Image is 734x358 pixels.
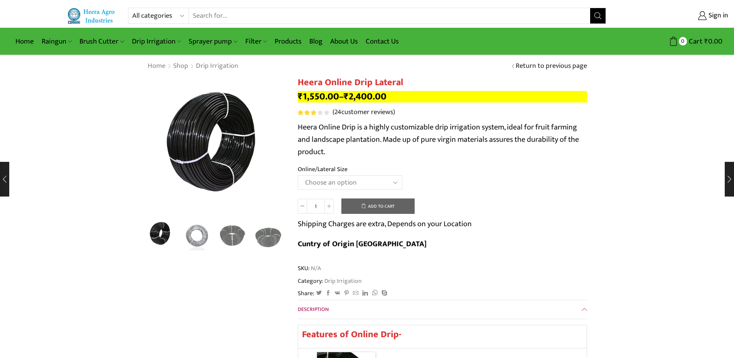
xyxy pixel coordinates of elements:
[298,110,317,115] span: Rated out of 5 based on customer ratings
[196,61,239,71] a: Drip Irrigation
[332,108,395,118] a: (24customer reviews)
[298,89,339,104] bdi: 1,550.00
[344,89,349,104] span: ₹
[76,32,128,50] a: Brush Cutter
[687,36,702,47] span: Cart
[147,77,286,216] div: 1 / 5
[326,32,362,50] a: About Us
[618,9,728,23] a: Sign in
[704,35,722,47] bdi: 0.00
[307,199,324,213] input: Product quantity
[185,32,241,50] a: Sprayer pump
[38,32,76,50] a: Raingun
[298,110,329,115] div: Rated 3.08 out of 5
[145,220,177,250] li: 1 / 5
[128,32,185,50] a: Drip Irrigation
[298,121,587,158] p: Heera Online Drip is a highly customizable drip irrigation system, ideal for fruit farming and la...
[614,34,722,49] a: 0 Cart ₹0.00
[704,35,708,47] span: ₹
[181,220,213,250] li: 2 / 5
[590,8,606,24] button: Search button
[679,37,687,45] span: 0
[147,61,239,71] nav: Breadcrumb
[252,220,284,252] a: HG
[707,11,728,21] span: Sign in
[362,32,403,50] a: Contact Us
[241,32,271,50] a: Filter
[189,8,590,24] input: Search for...
[298,289,314,298] span: Share:
[252,220,284,250] li: 4 / 5
[145,218,177,250] a: Heera Online Drip Lateral 3
[298,300,587,319] a: Description
[298,110,331,115] span: 24
[298,77,587,88] h1: Heera Online Drip Lateral
[298,237,427,250] b: Cuntry of Origin [GEOGRAPHIC_DATA]
[341,198,415,214] button: Add to cart
[217,220,249,250] li: 3 / 5
[298,89,303,104] span: ₹
[12,32,38,50] a: Home
[516,61,587,71] a: Return to previous page
[305,32,326,50] a: Blog
[147,61,166,71] a: Home
[334,106,341,118] span: 24
[344,89,386,104] bdi: 2,400.00
[302,329,583,340] h2: Features of Online Drip-
[298,218,472,230] p: Shipping Charges are extra, Depends on your Location
[323,276,362,286] a: Drip Irrigation
[181,220,213,252] a: 2
[173,61,189,71] a: Shop
[217,220,249,252] a: 4
[298,264,587,273] span: SKU:
[271,32,305,50] a: Products
[298,277,362,286] span: Category:
[145,218,177,250] img: Heera Online Drip Lateral
[298,91,587,103] p: –
[298,305,329,314] span: Description
[298,165,348,174] label: Online/Lateral Size
[310,264,321,273] span: N/A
